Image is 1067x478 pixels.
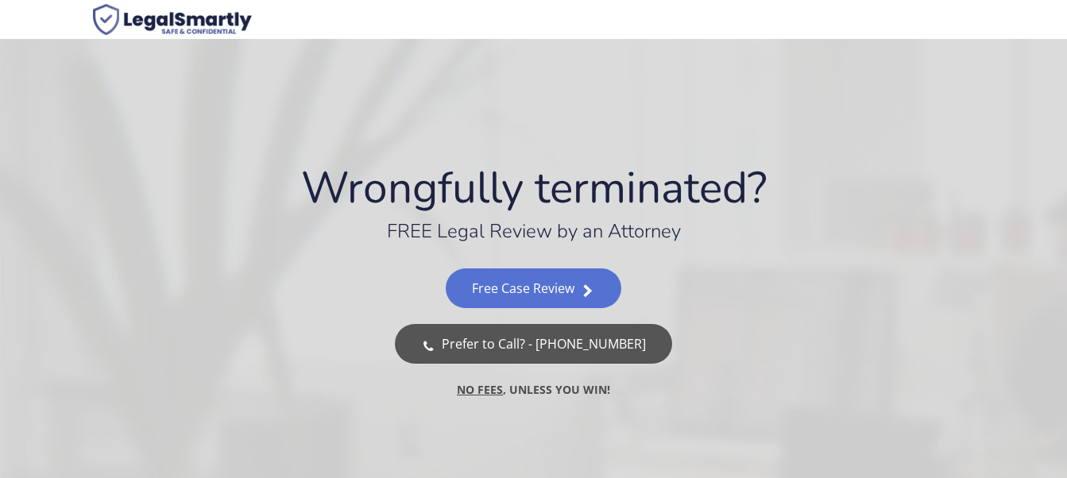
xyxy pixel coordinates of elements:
div: FREE Legal Review by an Attorney [93,222,975,252]
a: Free Case Review [446,268,621,308]
u: NO FEES [457,382,503,397]
span: , UNLESS YOU WIN! [457,382,610,397]
img: Case Evaluation Calculator | Powered By LegalSmartly [93,4,252,35]
div: Wrongfully terminated? [93,166,975,222]
a: Prefer to Call? - [PHONE_NUMBER] [395,324,672,364]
